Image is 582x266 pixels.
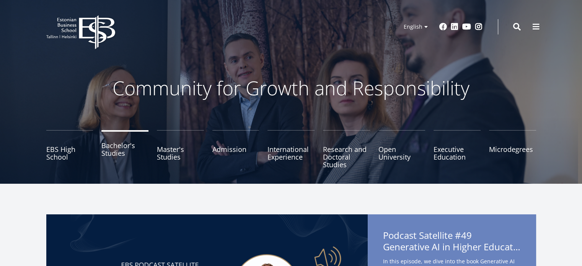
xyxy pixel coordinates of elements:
[451,23,458,31] a: Linkedin
[383,230,521,255] span: Podcast Satellite #49
[378,130,425,168] a: Open University
[46,130,93,168] a: EBS High School
[462,23,471,31] a: Youtube
[88,77,494,100] p: Community for Growth and Responsibility
[212,130,259,168] a: Admission
[439,23,447,31] a: Facebook
[489,130,536,168] a: Microdegrees
[157,130,204,168] a: Master's Studies
[323,130,370,168] a: Research and Doctoral Studies
[101,130,148,168] a: Bachelor's Studies
[267,130,315,168] a: International Experience
[475,23,483,31] a: Instagram
[383,241,521,253] span: Generative AI in Higher Education: The Good, the Bad, and the Ugly
[434,130,481,168] a: Executive Education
